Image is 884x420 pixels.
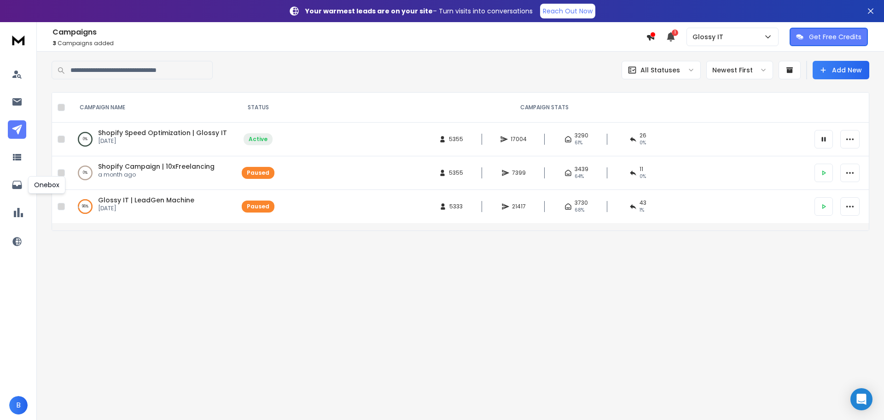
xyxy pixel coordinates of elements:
p: All Statuses [640,65,680,75]
button: B [9,396,28,414]
span: 68 % [575,207,584,214]
td: 0%Shopify Speed Optimization | Glossy IT[DATE] [69,123,236,156]
span: 5333 [449,203,463,210]
span: 17004 [511,136,527,143]
span: 5355 [449,169,463,177]
span: 1 [672,30,678,36]
a: Glossy IT | LeadGen Machine [98,195,194,205]
span: 43 [640,199,646,207]
button: Get Free Credits [790,28,868,46]
th: CAMPAIGN STATS [280,93,809,123]
p: [DATE] [98,205,194,212]
span: 0 % [640,173,646,180]
span: 3290 [575,132,588,139]
span: 3730 [575,199,588,207]
div: Active [249,136,268,143]
a: Shopify Campaign | 10xFreelancing [98,162,215,171]
a: Reach Out Now [540,4,595,18]
p: [DATE] [98,137,227,145]
span: 0 % [640,139,646,147]
a: Shopify Speed Optimization | Glossy IT [98,128,227,137]
p: Get Free Credits [809,32,861,41]
button: Add New [813,61,869,79]
p: 96 % [82,202,88,211]
p: Reach Out Now [543,6,593,16]
strong: Your warmest leads are on your site [305,6,433,16]
p: Glossy IT [692,32,727,41]
td: 96%Glossy IT | LeadGen Machine[DATE] [69,190,236,224]
img: logo [9,31,28,48]
div: Onebox [28,176,65,194]
span: 7399 [512,169,526,177]
th: CAMPAIGN NAME [69,93,236,123]
div: Open Intercom Messenger [850,388,872,410]
span: 3439 [575,166,588,173]
p: – Turn visits into conversations [305,6,533,16]
span: 61 % [575,139,582,147]
span: 3 [52,39,56,47]
p: 0 % [83,168,87,177]
h1: Campaigns [52,27,646,38]
span: 1 % [640,207,644,214]
div: Paused [247,169,269,177]
span: 21417 [512,203,526,210]
td: 0%Shopify Campaign | 10xFreelancinga month ago [69,156,236,190]
p: Campaigns added [52,40,646,47]
div: Paused [247,203,269,210]
span: 5355 [449,136,463,143]
span: 26 [640,132,646,139]
p: a month ago [98,171,215,178]
p: 0 % [83,135,87,144]
button: Newest First [706,61,773,79]
th: STATUS [236,93,280,123]
span: 64 % [575,173,584,180]
span: 11 [640,166,643,173]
